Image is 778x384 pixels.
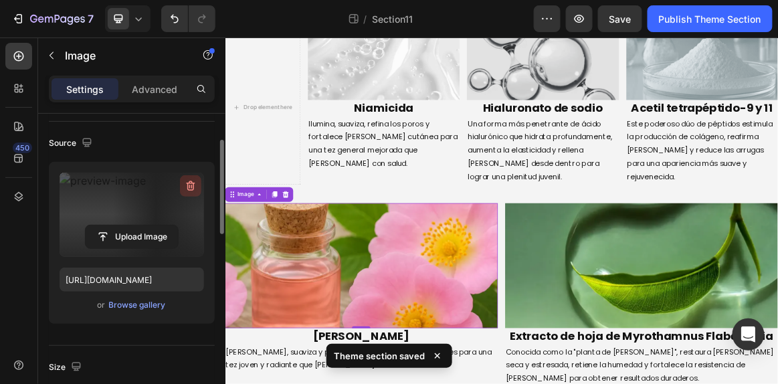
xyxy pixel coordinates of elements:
h2: Hialuronato de sodio [351,91,571,114]
div: Source [49,134,95,153]
p: Advanced [132,82,177,96]
iframe: Design area [225,37,778,384]
p: 7 [88,11,94,27]
span: Section11 [372,12,413,26]
button: 7 [5,5,100,32]
div: Browse gallery [109,299,166,311]
button: Publish Theme Section [648,5,773,32]
div: Image [16,222,45,234]
div: Size [49,359,84,377]
button: Upload Image [85,225,179,249]
div: Open Intercom Messenger [733,318,765,351]
span: / [363,12,367,26]
div: 450 [13,142,32,153]
input: https://example.com/image.jpg [60,268,204,292]
p: Theme section saved [334,349,425,363]
button: Save [598,5,642,32]
p: Settings [66,82,104,96]
p: Ilumina, suaviza, refina los poros y fortalece [PERSON_NAME] cutánea para una tez general mejorad... [122,116,339,193]
div: Undo/Redo [161,5,215,32]
p: Image [65,47,179,64]
button: Browse gallery [108,298,167,312]
div: Publish Theme Section [659,12,761,26]
span: Save [609,13,631,25]
p: Una forma más penetrante de ácido hialurónico que hidrata profundamente, aumenta la elasticidad y... [353,116,570,213]
h2: Niamicida [120,91,341,114]
span: or [98,297,106,313]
